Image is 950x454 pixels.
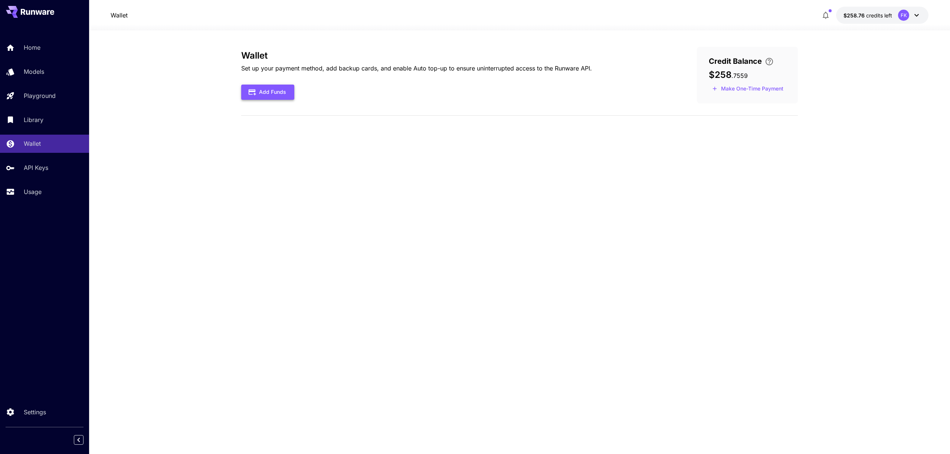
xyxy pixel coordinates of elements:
span: Credit Balance [709,56,762,67]
button: Enter your card details and choose an Auto top-up amount to avoid service interruptions. We'll au... [762,57,777,66]
button: Collapse sidebar [74,435,83,445]
span: . 7559 [731,72,748,79]
p: Playground [24,91,56,100]
p: API Keys [24,163,48,172]
p: Home [24,43,40,52]
p: Library [24,115,43,124]
button: Add Funds [241,85,294,100]
a: Wallet [111,11,128,20]
p: Usage [24,187,42,196]
p: Set up your payment method, add backup cards, and enable Auto top-up to ensure uninterrupted acce... [241,64,592,73]
div: $258.7559 [843,11,892,19]
p: Models [24,67,44,76]
div: FK [898,10,909,21]
span: $258 [709,69,731,80]
div: Collapse sidebar [79,433,89,447]
span: $258.76 [843,12,866,19]
p: Settings [24,408,46,417]
nav: breadcrumb [111,11,128,20]
button: Make a one-time, non-recurring payment [709,83,787,95]
span: credits left [866,12,892,19]
h3: Wallet [241,50,592,61]
p: Wallet [24,139,41,148]
button: $258.7559FK [836,7,928,24]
